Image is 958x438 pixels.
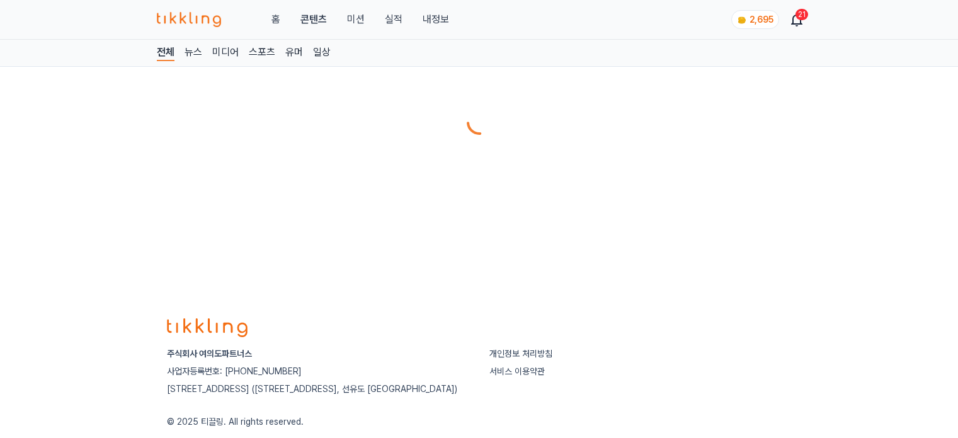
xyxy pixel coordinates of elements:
p: [STREET_ADDRESS] ([STREET_ADDRESS], 선유도 [GEOGRAPHIC_DATA]) [167,383,469,395]
a: 미디어 [212,45,239,61]
div: 21 [795,9,808,20]
a: coin 2,695 [731,10,777,29]
a: 홈 [271,12,280,27]
a: 개인정보 처리방침 [489,349,552,359]
a: 실적 [385,12,402,27]
p: 주식회사 여의도파트너스 [167,347,469,360]
a: 서비스 이용약관 [489,366,545,376]
a: 전체 [157,45,174,61]
a: 유머 [285,45,303,61]
p: © 2025 티끌링. All rights reserved. [167,415,792,428]
img: coin [737,15,747,25]
a: 21 [792,12,802,27]
span: 2,695 [750,14,773,25]
a: 내정보 [423,12,449,27]
img: logo [167,318,248,337]
a: 콘텐츠 [300,12,327,27]
img: 티끌링 [157,12,222,27]
a: 스포츠 [249,45,275,61]
a: 일상 [313,45,331,61]
p: 사업자등록번호: [PHONE_NUMBER] [167,365,469,377]
a: 뉴스 [185,45,202,61]
button: 미션 [347,12,365,27]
